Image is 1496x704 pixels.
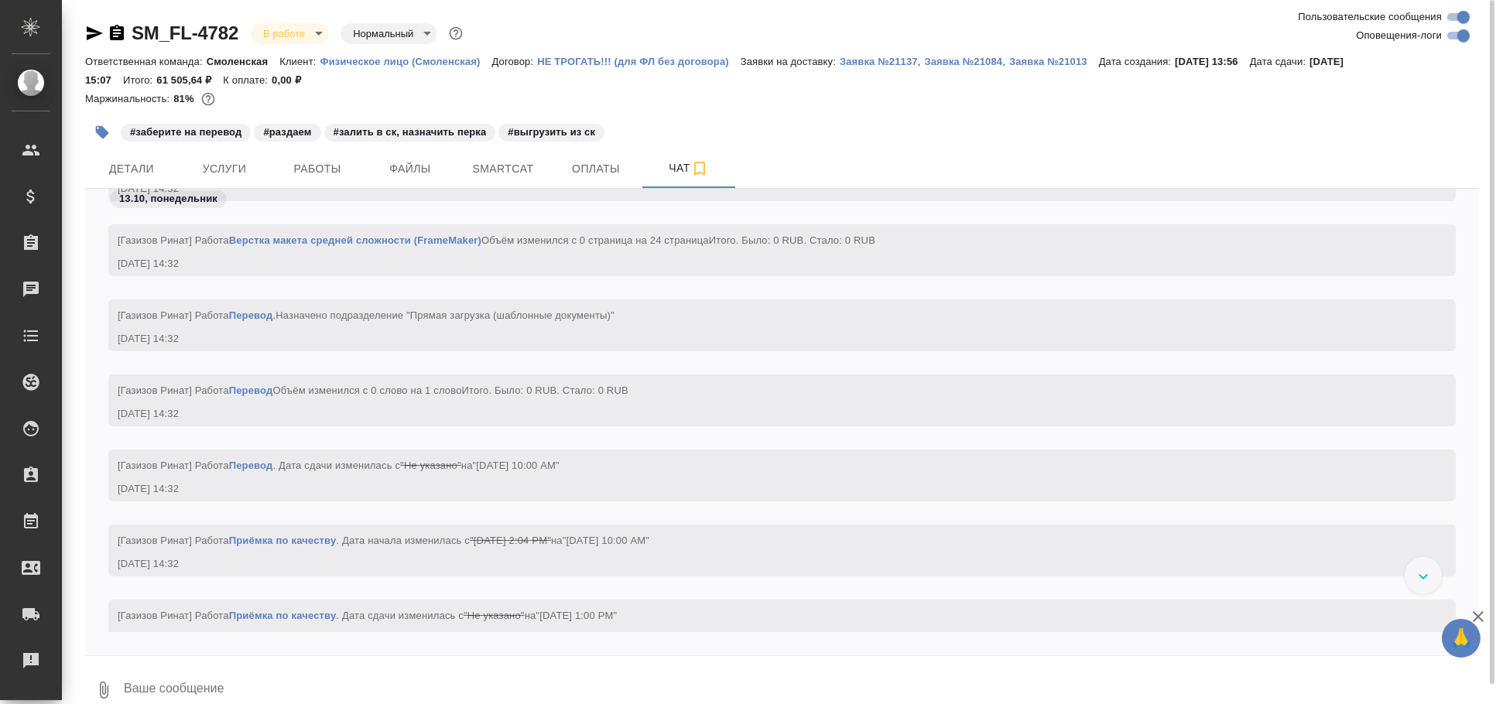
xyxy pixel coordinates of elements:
[320,56,491,67] p: Физическое лицо (Смоленская)
[85,93,173,104] p: Маржинальность:
[276,309,614,321] span: Назначено подразделение "Прямая загрузка (шаблонные документы)"
[85,24,104,43] button: Скопировать ссылку для ЯМессенджера
[492,56,538,67] p: Договор:
[1250,56,1309,67] p: Дата сдачи:
[470,535,551,546] span: "[DATE] 2:04 PM"
[462,384,628,396] span: Итого. Было: 0 RUB. Стало: 0 RUB
[132,22,238,43] a: SM_FL-4782
[85,56,207,67] p: Ответственная команда:
[263,125,311,140] p: #раздаем
[652,159,726,178] span: Чат
[446,23,466,43] button: Доп статусы указывают на важность/срочность заказа
[272,74,313,86] p: 0,00 ₽
[118,331,1402,347] div: [DATE] 14:32
[1356,28,1442,43] span: Оповещения-логи
[85,115,119,149] button: Добавить тэг
[118,309,614,321] span: [Газизов Ринат] Работа .
[229,234,481,246] a: Верстка макета средней сложности (FrameMaker)
[840,54,918,70] button: Заявка №21137
[119,191,217,207] p: 13.10, понедельник
[473,460,560,471] span: "[DATE] 10:00 AM"
[118,384,628,396] span: [Газизов Ринат] Работа Объём изменился с 0 слово на 1 слово
[400,460,461,471] span: "Не указано"
[118,535,649,546] span: [Газизов Ринат] Работа . Дата начала изменилась с на
[123,74,156,86] p: Итого:
[207,56,280,67] p: Смоленская
[118,234,875,246] span: [Газизов Ринат] Работа Объём изменился с 0 страница на 24 страница
[497,125,606,138] span: выгрузить из ск
[118,406,1402,422] div: [DATE] 14:32
[1009,54,1099,70] button: Заявка №21013
[563,535,649,546] span: "[DATE] 10:00 AM"
[1009,56,1099,67] p: Заявка №21013
[1298,9,1442,25] span: Пользовательские сообщения
[119,125,252,138] span: заберите на перевод
[741,56,840,67] p: Заявки на доставку:
[348,27,418,40] button: Нормальный
[198,89,218,109] button: 9540.00 RUB;
[118,556,1402,572] div: [DATE] 14:32
[118,460,560,471] span: [Газизов Ринат] Работа . Дата сдачи изменилась с на
[1442,619,1481,658] button: 🙏
[1175,56,1250,67] p: [DATE] 13:56
[130,125,241,140] p: #заберите на перевод
[229,309,273,321] a: Перевод
[464,610,525,621] span: "Не указано"
[1002,56,1009,67] p: ,
[320,54,491,67] a: Физическое лицо (Смоленская)
[924,56,1002,67] p: Заявка №21084
[341,23,436,44] div: В работе
[323,125,498,138] span: залить в ск, назначить перка
[229,384,273,396] a: Перевод
[536,610,617,621] span: "[DATE] 1:00 PM"
[118,481,1402,497] div: [DATE] 14:32
[229,460,273,471] a: Перевод
[508,125,595,140] p: #выгрузить из ск
[709,234,875,246] span: Итого. Было: 0 RUB. Стало: 0 RUB
[108,24,126,43] button: Скопировать ссылку
[280,159,354,179] span: Работы
[229,535,337,546] a: Приёмка по качеству
[466,159,540,179] span: Smartcat
[373,159,447,179] span: Файлы
[1099,56,1175,67] p: Дата создания:
[924,54,1002,70] button: Заявка №21084
[252,125,322,138] span: раздаем
[279,56,320,67] p: Клиент:
[118,631,1402,647] div: [DATE] 14:32
[334,125,487,140] p: #залить в ск, назначить перка
[94,159,169,179] span: Детали
[187,159,262,179] span: Услуги
[229,610,337,621] a: Приёмка по качеству
[251,23,328,44] div: В работе
[537,56,741,67] p: НЕ ТРОГАТЬ!!! (для ФЛ без договора)
[1448,622,1474,654] span: 🙏
[537,54,741,67] a: НЕ ТРОГАТЬ!!! (для ФЛ без договора)
[156,74,223,86] p: 61 505,64 ₽
[840,56,918,67] p: Заявка №21137
[173,93,197,104] p: 81%
[118,256,1402,272] div: [DATE] 14:32
[258,27,310,40] button: В работе
[118,610,617,621] span: [Газизов Ринат] Работа . Дата сдачи изменилась с на
[223,74,272,86] p: К оплате:
[918,56,925,67] p: ,
[559,159,633,179] span: Оплаты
